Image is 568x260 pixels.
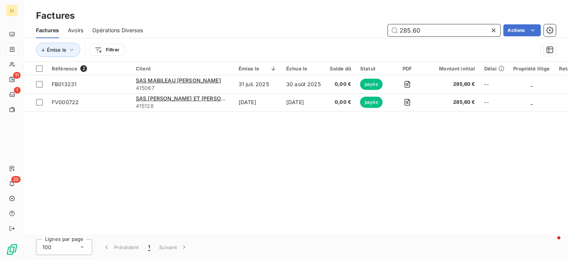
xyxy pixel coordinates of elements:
span: 1 [148,244,150,251]
div: Propriété litige [514,66,550,72]
span: _ [530,81,533,87]
button: Émise le [36,43,80,57]
div: PDF [394,66,421,72]
span: SAS MABILEAU [PERSON_NAME] [136,77,221,84]
img: Logo LeanPay [6,244,18,256]
span: Factures [36,27,59,34]
span: Opérations Diverses [92,27,143,34]
div: LI [6,4,18,16]
button: Suivant [155,239,192,255]
div: Solde dû [330,66,351,72]
td: 30 août 2025 [282,75,325,93]
span: 11 [13,72,21,79]
span: 0,00 € [330,81,351,88]
span: FV000722 [52,99,79,105]
span: 1 [14,87,21,94]
td: 31 juil. 2025 [234,75,282,93]
span: payée [360,97,383,108]
span: 0,00 € [330,99,351,106]
input: Rechercher [388,24,500,36]
td: -- [480,75,509,93]
span: 20 [11,176,21,183]
div: Client [136,66,230,72]
span: 415128 [136,102,230,110]
span: 415067 [136,84,230,92]
td: [DATE] [282,93,325,111]
span: 100 [42,244,51,251]
div: Émise le [239,66,277,72]
div: Délai [484,66,505,72]
button: 1 [144,239,155,255]
span: _ [530,99,533,105]
div: Montant initial [430,66,475,72]
iframe: Intercom live chat [542,235,560,253]
button: Actions [503,24,541,36]
span: 285,60 € [430,81,475,88]
button: Filtrer [90,44,124,56]
span: Émise le [47,47,66,53]
span: 285,60 € [430,99,475,106]
span: FB013231 [52,81,77,87]
td: -- [480,93,509,111]
span: payée [360,79,383,90]
span: Référence [52,66,77,72]
td: [DATE] [234,93,282,111]
span: SAS [PERSON_NAME] ET [PERSON_NAME] [136,95,245,102]
div: Statut [360,66,385,72]
span: 2 [80,65,87,72]
div: Échue le [286,66,321,72]
h3: Factures [36,9,75,22]
button: Précédent [98,239,144,255]
span: Avoirs [68,27,83,34]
